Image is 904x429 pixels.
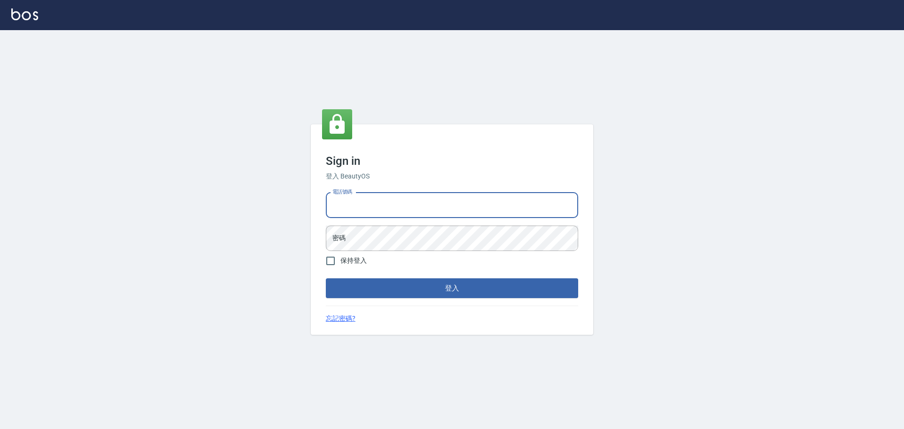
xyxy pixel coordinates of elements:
h3: Sign in [326,154,578,168]
span: 保持登入 [340,256,367,266]
button: 登入 [326,278,578,298]
h6: 登入 BeautyOS [326,171,578,181]
a: 忘記密碼? [326,314,355,324]
img: Logo [11,8,38,20]
label: 電話號碼 [332,188,352,195]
